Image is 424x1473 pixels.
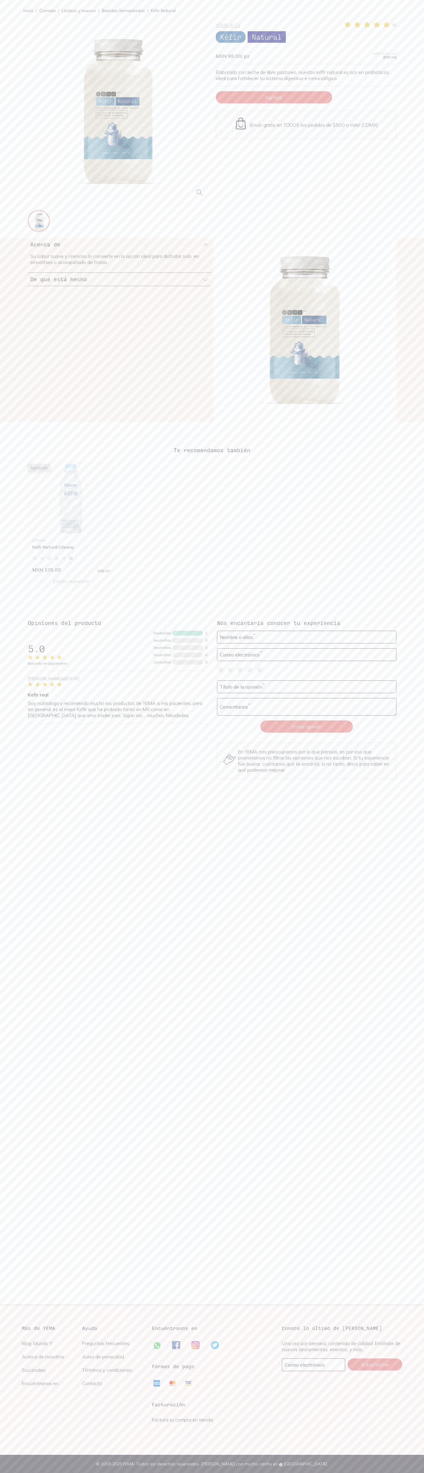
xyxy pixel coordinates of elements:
button: Subscribirme [348,1358,402,1371]
a: Contacto [82,1380,142,1386]
span: Agotado [28,464,50,472]
p: ¡Envío gratis en TODOS los pedidos de $500 o más! (CDMX) [250,122,378,128]
input: mimail@gmail.com [282,1359,345,1371]
h4: Kefir real [28,692,207,698]
div: 0 [205,639,207,642]
span: 5.0 [28,643,45,654]
span: Natural [248,31,286,43]
div: 0 [205,653,207,657]
a: YEMA & Co [216,22,240,28]
a: Factura tu compra en tienda [152,1417,213,1423]
a: Comida [39,8,55,13]
p: En YEMA nos preocupamos por lo que piensas, es por eso que prometemos no filtrar las opiniones qu... [238,749,390,773]
h3: Conoce lo último de [PERSON_NAME] [282,1324,402,1332]
div: 5 estrellas [153,631,171,635]
a: Inicio [23,8,33,13]
span: / [96,8,102,14]
img: 253_9b16be57-ae33-4012-8d6a-b48834441919=fwebp-q70-w256 [28,211,50,232]
img: Envío [234,117,247,130]
p: Elaborado con leche de libre pastoreo, nuestro kéfir natural es rico en probióticos, ideal para f... [216,69,396,81]
span: / [33,8,39,14]
span: / [145,8,151,14]
a: Sucursales [22,1367,82,1373]
a: Encuéntranos en [22,1380,82,1386]
span: Agregar [265,94,283,100]
div: 3 estrellas [153,646,171,650]
a: Términos y condiciones [82,1367,142,1373]
h3: Formas de pago [152,1363,194,1370]
img: Kéfir Natural de Libre Pastoreo [213,238,396,422]
span: ( 0 ) [69,556,73,560]
a: Bebidas fermentadas [102,8,145,13]
span: Kéfir [216,31,245,43]
a: Aviso de privacidad [82,1354,142,1360]
span: (800 ml) [383,55,396,59]
div: Lifeway [32,538,110,542]
div: Kefir Natural Lifeway [32,544,110,555]
p: Kéfir Natural [151,8,175,14]
p: Una vez por semana, contenido de calidad. Entérate de nuevos lanzamientos, eventos, y más. [282,1340,402,1352]
a: Lácteos y huevos [62,8,96,13]
h3: Facturación [152,1401,272,1408]
h3: De qué está hecho [30,275,87,283]
span: MXN 0.12 / ml [373,52,396,55]
div: 0 [205,660,207,664]
h3: Te recomendamos también [28,446,397,454]
span: ( 1 ) [392,23,396,27]
p: Soy nutriologa y recomiendo mucho los productos de YEMA a mis pacientes, pero en general, es el m... [28,700,207,718]
div: 0 [205,646,207,650]
img: Kefir Natural Lifeway 946ml [28,461,115,536]
h3: Ayuda [82,1324,142,1332]
h3: Acerca de [30,240,60,248]
span: / [55,8,62,14]
span: 946 ml [98,569,109,573]
button: Agregar [216,91,332,103]
p: ¡Pronto regresaré! [32,575,110,587]
div: 1 [205,631,207,635]
h3: Opiniones del producto [28,619,207,627]
a: Kefir Natural Lifeway 946mlAgotadoLifewayKefir Natural Lifeway(0)MXN 105.00946 ml [28,461,115,573]
div: [PERSON_NAME] el [DATE] [28,676,79,681]
h3: Encuéntranos en [152,1324,197,1332]
div: 1 estrellas [153,660,171,664]
span: MXN 99.00 / pz [216,53,249,59]
span: Basado en 1 opiniones [28,661,68,666]
p: Su sabor suave y cremoso lo convierte en la opción ideal para disfrutar solo, en smoothies o acom... [30,253,209,265]
a: Acerca de nosotros [22,1354,82,1360]
div: 2 estrellas [153,653,171,657]
a: Preguntas frecuentes [82,1340,142,1346]
h3: Más de YEMA [22,1324,82,1332]
button: Enviar opinión [260,720,353,733]
div: 4 estrellas [153,639,171,642]
h3: Nos encantaría conocer tu experiencia [217,619,396,627]
a: Blog: Mundo Y [22,1340,82,1346]
span: MXN 105.00 [32,567,61,573]
span: [PERSON_NAME] con mucho cariño en [GEOGRAPHIC_DATA]. [201,1461,328,1467]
